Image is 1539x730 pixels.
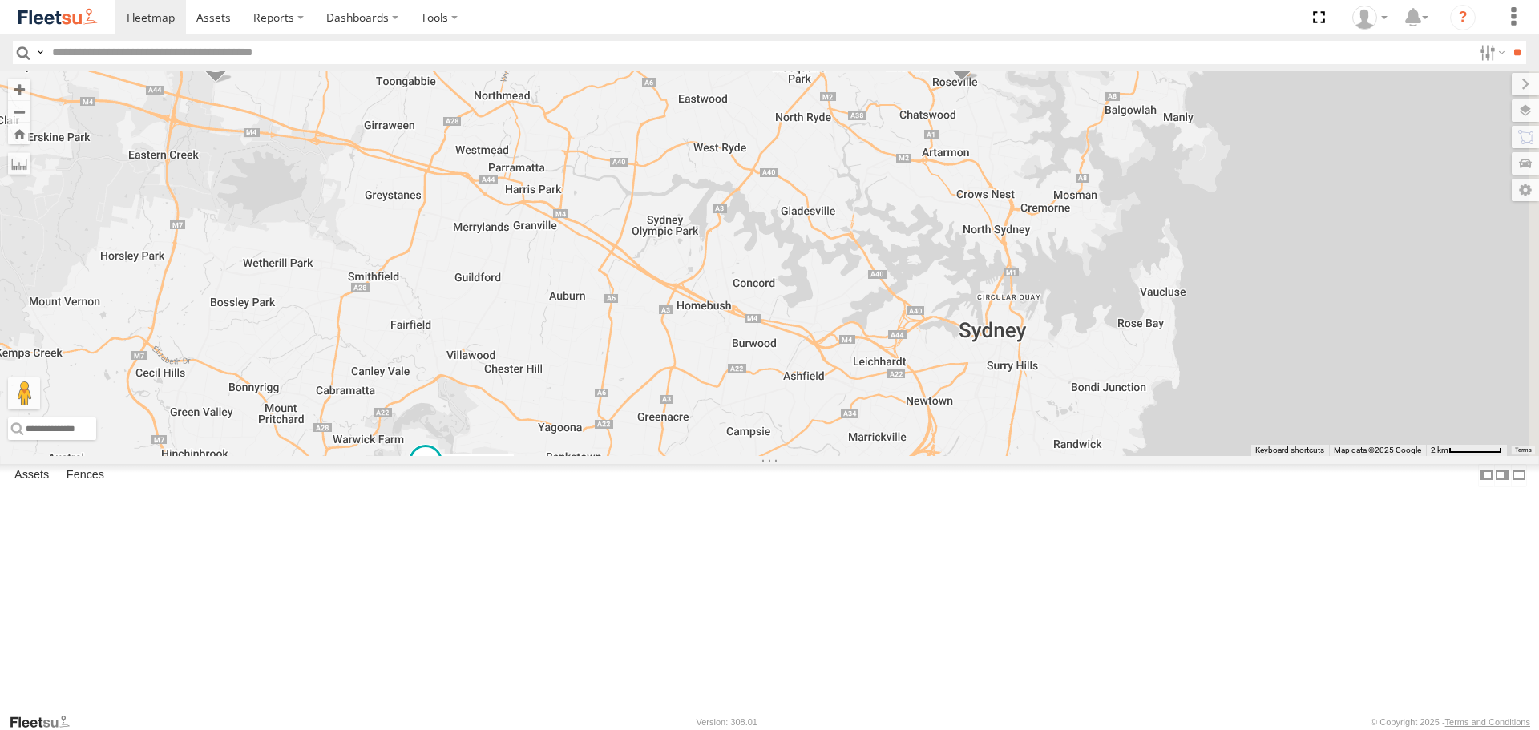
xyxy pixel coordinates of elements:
[34,41,46,64] label: Search Query
[1512,179,1539,201] label: Map Settings
[8,100,30,123] button: Zoom out
[1255,445,1324,456] button: Keyboard shortcuts
[1478,464,1494,487] label: Dock Summary Table to the Left
[1511,464,1527,487] label: Hide Summary Table
[9,714,83,730] a: Visit our Website
[1450,5,1476,30] i: ?
[1494,464,1510,487] label: Dock Summary Table to the Right
[1371,717,1530,727] div: © Copyright 2025 -
[1515,446,1532,453] a: Terms (opens in new tab)
[1426,445,1507,456] button: Map scale: 2 km per 63 pixels
[59,465,112,487] label: Fences
[1473,41,1508,64] label: Search Filter Options
[8,123,30,144] button: Zoom Home
[8,377,40,409] button: Drag Pegman onto the map to open Street View
[1431,446,1448,454] span: 2 km
[8,152,30,175] label: Measure
[16,6,99,28] img: fleetsu-logo-horizontal.svg
[697,717,757,727] div: Version: 308.01
[8,79,30,100] button: Zoom in
[1334,446,1421,454] span: Map data ©2025 Google
[1347,6,1393,30] div: Matt Mayall
[6,465,57,487] label: Assets
[1445,717,1530,727] a: Terms and Conditions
